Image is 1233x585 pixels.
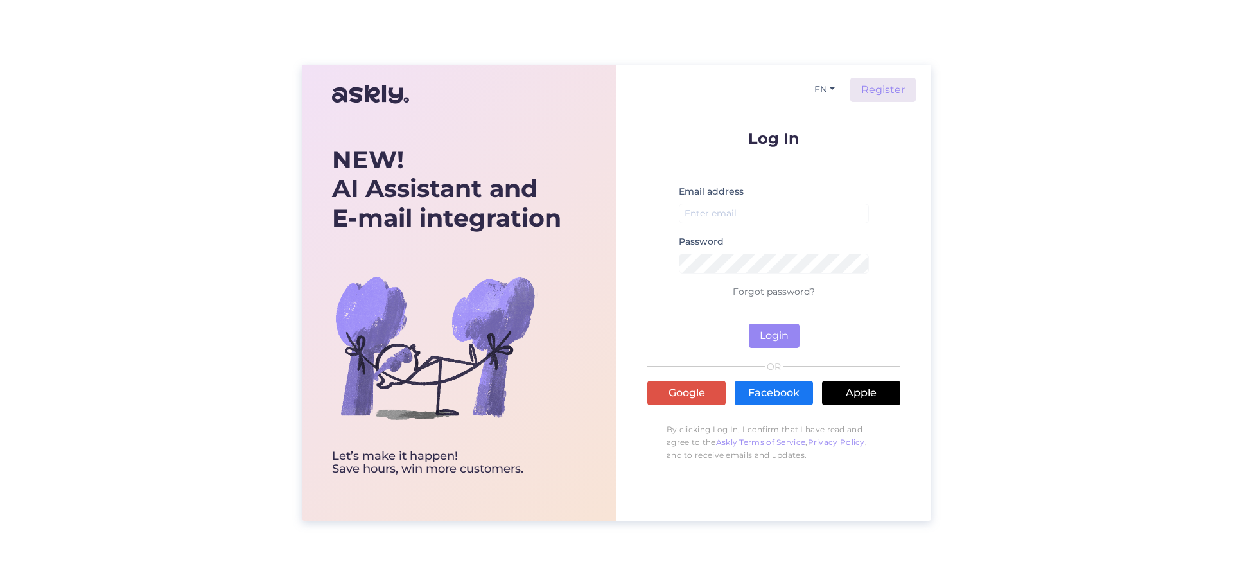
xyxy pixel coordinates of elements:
input: Enter email [679,204,869,223]
a: Register [850,78,916,102]
button: Login [749,324,800,348]
div: AI Assistant and E-mail integration [332,145,561,233]
a: Privacy Policy [808,437,865,447]
a: Forgot password? [733,286,815,297]
b: NEW! [332,144,404,175]
a: Apple [822,381,900,405]
button: EN [809,80,840,99]
p: By clicking Log In, I confirm that I have read and agree to the , , and to receive emails and upd... [647,417,900,468]
img: Askly [332,79,409,110]
a: Facebook [735,381,813,405]
label: Password [679,235,724,249]
span: OR [765,362,783,371]
a: Google [647,381,726,405]
img: bg-askly [332,245,538,450]
div: Let’s make it happen! Save hours, win more customers. [332,450,561,476]
a: Askly Terms of Service [716,437,806,447]
label: Email address [679,185,744,198]
p: Log In [647,130,900,146]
